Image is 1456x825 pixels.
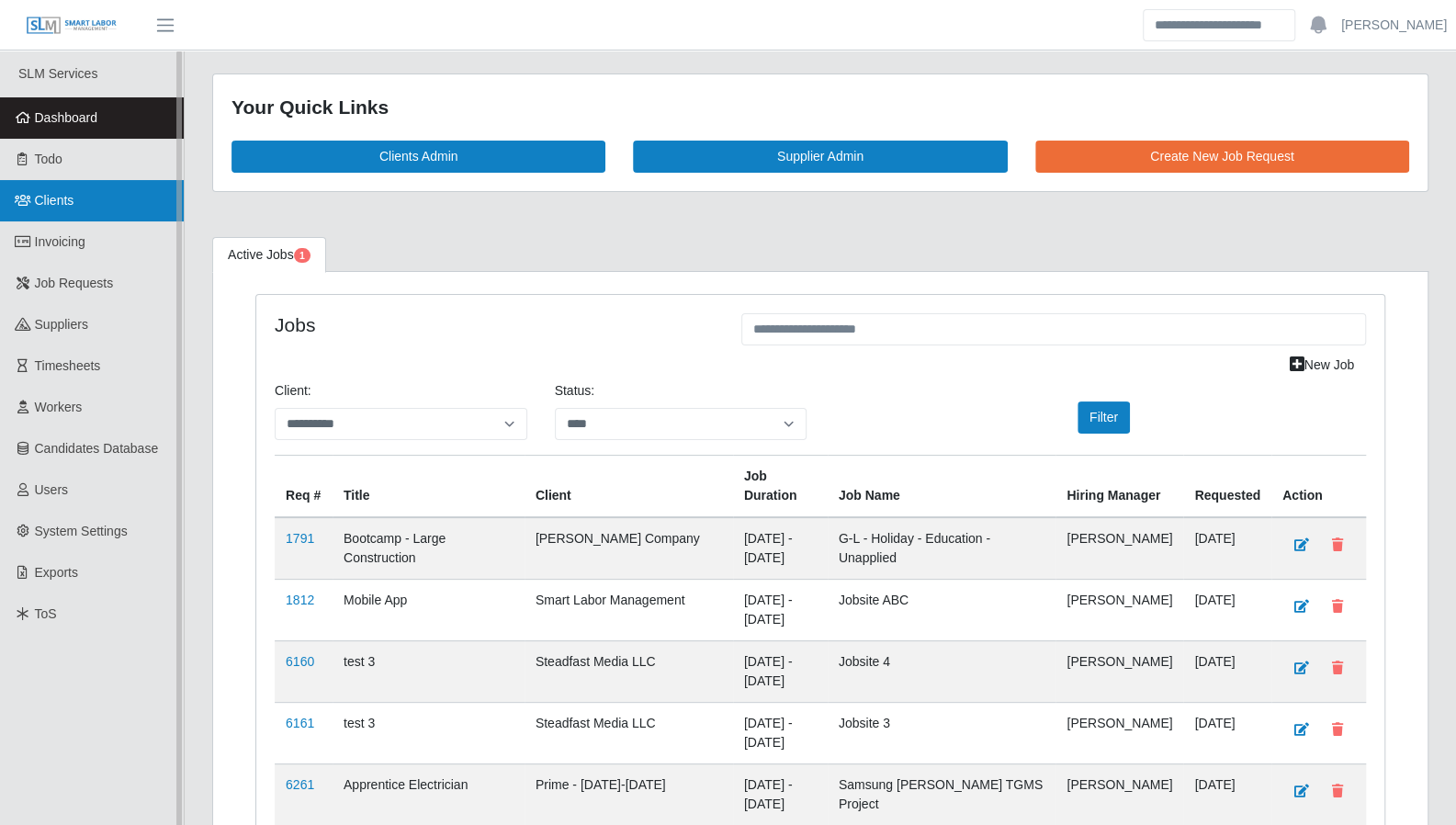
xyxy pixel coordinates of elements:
td: [DATE] [1183,579,1271,640]
td: [DATE] [1183,763,1271,825]
span: Exports [35,565,78,580]
th: Job Name [828,455,1056,517]
td: Mobile App [333,579,525,640]
th: Title [333,455,525,517]
a: 1791 [286,531,314,546]
td: Apprentice Electrician [333,763,525,825]
td: Jobsite 3 [828,702,1056,763]
td: [DATE] - [DATE] [733,640,828,702]
div: Your Quick Links [231,93,1409,122]
td: [PERSON_NAME] [1055,579,1183,640]
td: Jobsite 4 [828,640,1056,702]
a: Active Jobs [212,237,326,273]
td: [DATE] [1183,517,1271,580]
span: Users [35,482,69,497]
th: Job Duration [733,455,828,517]
td: Jobsite ABC [828,579,1056,640]
span: Invoicing [35,234,85,249]
td: test 3 [333,640,525,702]
span: SLM Services [18,66,97,81]
td: G-L - Holiday - Education - Unapplied [828,517,1056,580]
td: [DATE] - [DATE] [733,517,828,580]
td: Samsung [PERSON_NAME] TGMS Project [828,763,1056,825]
td: Smart Labor Management [525,579,733,640]
label: Status: [555,381,595,401]
td: [DATE] - [DATE] [733,579,828,640]
td: test 3 [333,702,525,763]
a: Clients Admin [231,141,605,173]
span: Todo [35,152,62,166]
td: [DATE] [1183,702,1271,763]
span: Suppliers [35,317,88,332]
td: [DATE] - [DATE] [733,763,828,825]
td: [PERSON_NAME] [1055,640,1183,702]
a: 6261 [286,777,314,792]
a: New Job [1278,349,1366,381]
span: Clients [35,193,74,208]
a: 6161 [286,716,314,730]
td: [PERSON_NAME] [1055,763,1183,825]
td: [PERSON_NAME] [1055,517,1183,580]
span: Dashboard [35,110,98,125]
td: Steadfast Media LLC [525,640,733,702]
input: Search [1143,9,1295,41]
h4: Jobs [275,313,714,336]
a: 6160 [286,654,314,669]
th: Client [525,455,733,517]
td: [PERSON_NAME] Company [525,517,733,580]
td: Prime - [DATE]-[DATE] [525,763,733,825]
img: SLM Logo [26,16,118,36]
td: [DATE] - [DATE] [733,702,828,763]
span: Job Requests [35,276,114,290]
a: 1812 [286,593,314,607]
th: Req # [275,455,333,517]
span: Candidates Database [35,441,159,456]
td: Steadfast Media LLC [525,702,733,763]
button: Filter [1078,401,1130,434]
a: [PERSON_NAME] [1341,16,1447,35]
a: Create New Job Request [1035,141,1409,173]
label: Client: [275,381,311,401]
th: Action [1271,455,1366,517]
td: [PERSON_NAME] [1055,702,1183,763]
span: Timesheets [35,358,101,373]
td: Bootcamp - Large Construction [333,517,525,580]
span: ToS [35,606,57,621]
span: Workers [35,400,83,414]
td: [DATE] [1183,640,1271,702]
th: Hiring Manager [1055,455,1183,517]
span: Pending Jobs [294,248,310,263]
span: System Settings [35,524,128,538]
th: Requested [1183,455,1271,517]
a: Supplier Admin [633,141,1007,173]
